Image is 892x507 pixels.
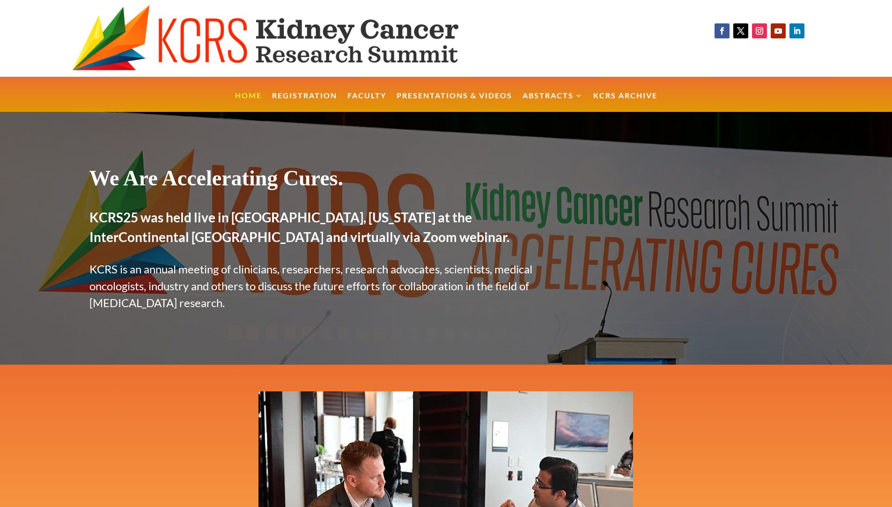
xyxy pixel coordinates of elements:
a: Home [235,92,262,112]
a: Follow on Instagram [752,23,767,38]
a: Abstracts [523,92,583,112]
a: Registration [272,92,337,112]
p: KCRS is an annual meeting of clinicians, researchers, research advocates, scientists, medical onc... [89,261,552,311]
a: Follow on Facebook [715,23,730,38]
a: Follow on LinkedIn [789,23,804,38]
a: Faculty [347,92,386,112]
a: Follow on X [733,23,748,38]
h2: KCRS25 was held live in [GEOGRAPHIC_DATA], [US_STATE] at the InterContinental [GEOGRAPHIC_DATA] a... [89,207,552,251]
img: KCRS generic logo wide [72,5,506,72]
h1: We Are Accelerating Cures. [89,165,552,196]
a: KCRS Archive [593,92,657,112]
a: Follow on Youtube [771,23,786,38]
a: Presentations & Videos [397,92,512,112]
